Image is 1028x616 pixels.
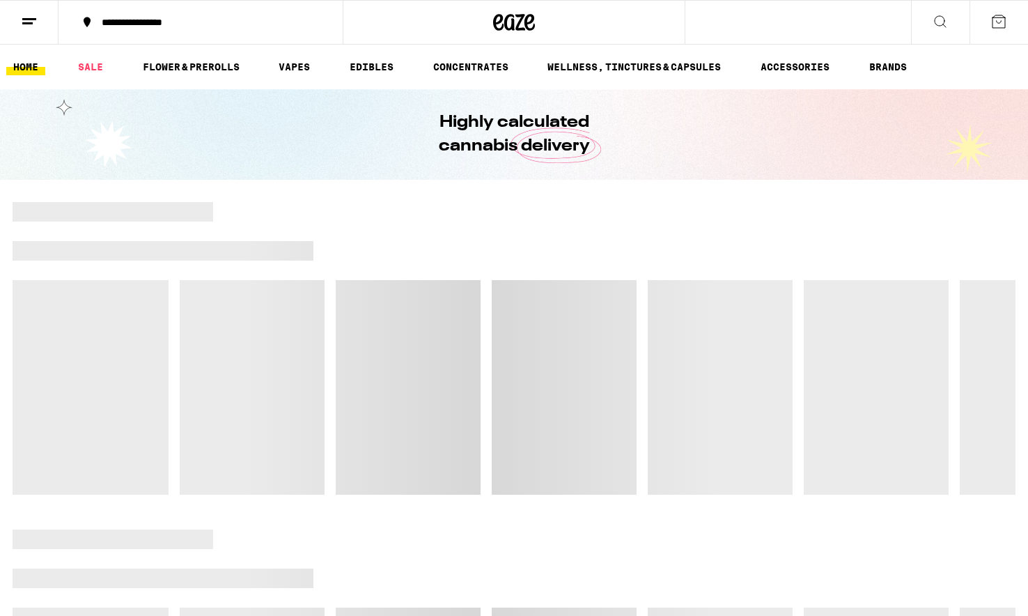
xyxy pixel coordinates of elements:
[272,59,317,75] a: VAPES
[71,59,110,75] a: SALE
[754,59,836,75] a: ACCESSORIES
[399,111,629,158] h1: Highly calculated cannabis delivery
[540,59,728,75] a: WELLNESS, TINCTURES & CAPSULES
[136,59,247,75] a: FLOWER & PREROLLS
[6,59,45,75] a: HOME
[426,59,515,75] a: CONCENTRATES
[862,59,914,75] button: BRANDS
[343,59,400,75] a: EDIBLES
